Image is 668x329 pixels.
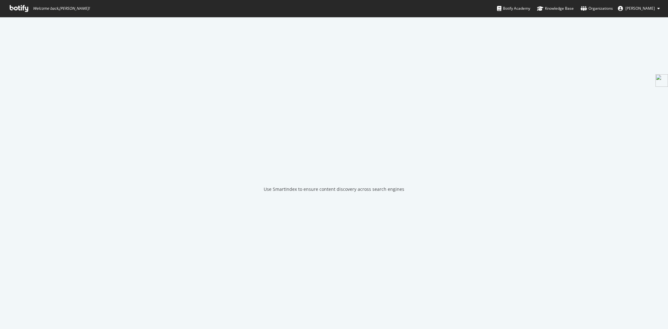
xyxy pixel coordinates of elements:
[33,6,90,11] span: Welcome back, [PERSON_NAME] !
[613,3,665,13] button: [PERSON_NAME]
[581,5,613,12] div: Organizations
[264,186,404,192] div: Use SmartIndex to ensure content discovery across search engines
[497,5,530,12] div: Botify Academy
[537,5,574,12] div: Knowledge Base
[312,154,357,176] div: animation
[625,6,655,11] span: Matthew Edgar
[655,74,668,87] img: side-widget.svg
